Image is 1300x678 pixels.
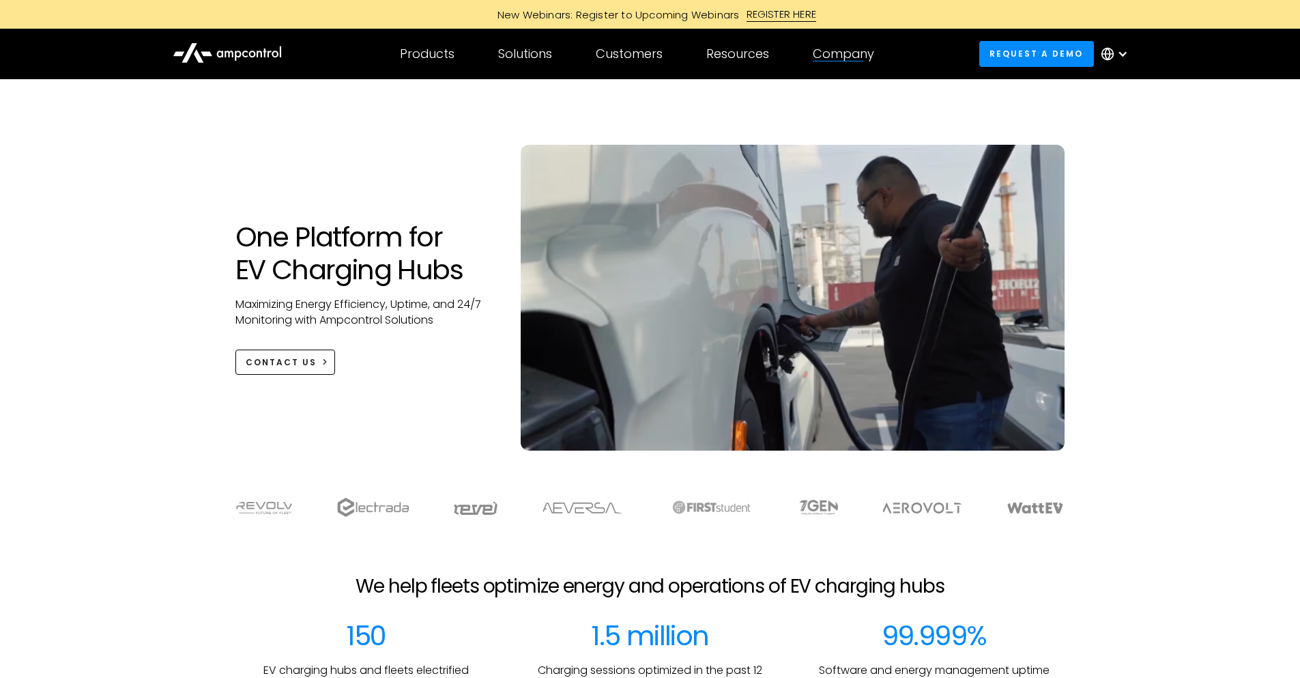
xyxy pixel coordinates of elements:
[356,575,944,598] h2: We help fleets optimize energy and operations of EV charging hubs
[498,46,552,61] div: Solutions
[400,46,454,61] div: Products
[706,46,769,61] div: Resources
[747,7,817,22] div: REGISTER HERE
[596,46,663,61] div: Customers
[484,8,747,22] div: New Webinars: Register to Upcoming Webinars
[882,503,963,513] img: Aerovolt Logo
[343,7,957,22] a: New Webinars: Register to Upcoming WebinarsREGISTER HERE
[819,663,1050,678] p: Software and energy management uptime
[591,619,708,652] div: 1.5 million
[346,619,386,652] div: 150
[979,41,1094,66] a: Request a demo
[337,498,409,517] img: electrada logo
[263,663,469,678] p: EV charging hubs and fleets electrified
[1007,503,1064,513] img: WattEV logo
[882,619,987,652] div: 99.999%
[813,46,874,61] div: Company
